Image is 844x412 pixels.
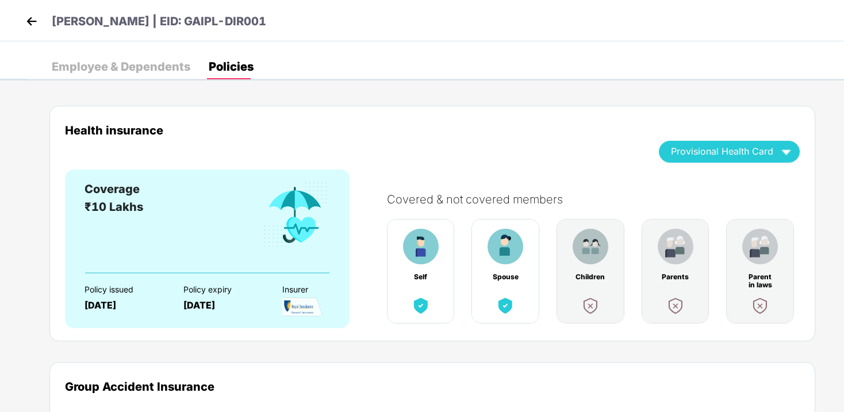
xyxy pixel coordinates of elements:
div: Coverage [85,180,143,198]
div: Self [406,273,436,281]
div: Health insurance [65,124,642,137]
img: benefitCardImg [665,295,686,316]
div: Group Accident Insurance [65,380,800,393]
img: benefitCardImg [403,229,439,264]
img: benefitCardImg [742,229,778,264]
div: [DATE] [85,300,163,311]
img: benefitCardImg [580,295,601,316]
div: Parent in laws [745,273,775,281]
img: benefitCardImg [750,295,770,316]
span: Provisional Health Card [671,148,773,155]
div: Insurer [282,285,361,294]
p: [PERSON_NAME] | EID: GAIPL-DIR001 [52,13,266,30]
div: Spouse [490,273,520,281]
span: ₹10 Lakhs [85,200,143,214]
img: wAAAAASUVORK5CYII= [776,141,796,161]
img: benefitCardImg [573,229,608,264]
img: benefitCardImg [262,180,329,249]
div: Policy issued [85,285,163,294]
div: Policies [209,61,254,72]
img: benefitCardImg [411,295,431,316]
div: Policy expiry [183,285,262,294]
button: Provisional Health Card [659,141,800,163]
img: InsurerLogo [282,297,323,317]
img: benefitCardImg [495,295,516,316]
div: Covered & not covered members [387,192,811,206]
img: back [23,13,40,30]
div: [DATE] [183,300,262,311]
img: benefitCardImg [658,229,693,264]
div: Parents [661,273,690,281]
div: Employee & Dependents [52,61,190,72]
img: benefitCardImg [488,229,523,264]
div: Children [576,273,605,281]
